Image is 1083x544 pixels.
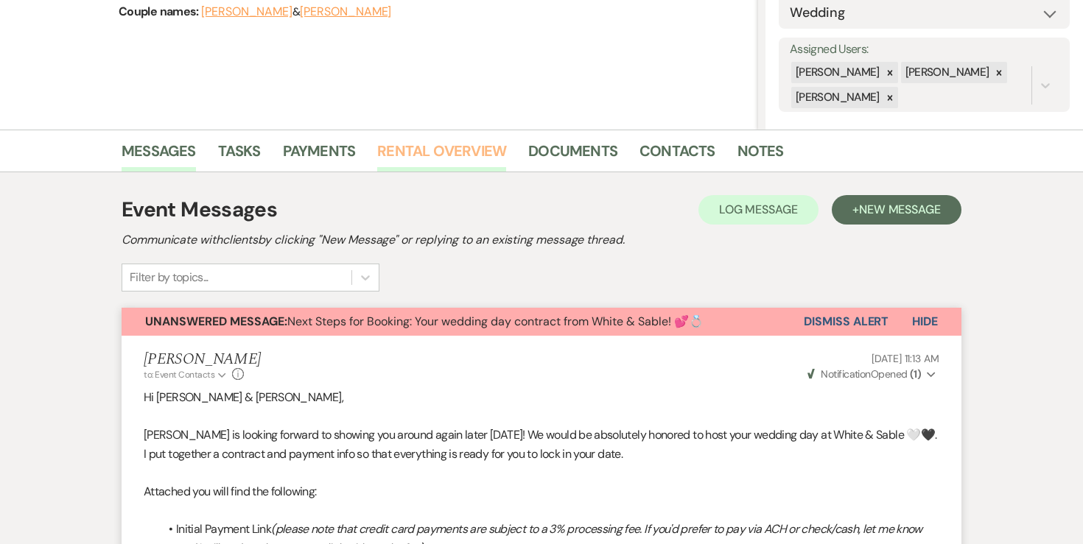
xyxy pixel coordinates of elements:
[804,308,889,336] button: Dismiss Alert
[639,139,715,172] a: Contacts
[821,367,870,381] span: Notification
[201,6,292,18] button: [PERSON_NAME]
[119,4,201,19] span: Couple names:
[201,4,391,19] span: &
[122,194,277,225] h1: Event Messages
[910,367,921,381] strong: ( 1 )
[144,368,228,381] button: to: Event Contacts
[145,314,287,329] strong: Unanswered Message:
[122,231,961,249] h2: Communicate with clients by clicking "New Message" or replying to an existing message thread.
[377,139,506,172] a: Rental Overview
[283,139,356,172] a: Payments
[144,425,939,463] p: [PERSON_NAME] is looking forward to showing you around again later [DATE]! We would be absolutely...
[122,308,804,336] button: Unanswered Message:Next Steps for Booking: Your wedding day contract from White & Sable! 💕💍
[912,314,938,329] span: Hide
[144,388,939,407] p: Hi [PERSON_NAME] & [PERSON_NAME],
[300,6,391,18] button: [PERSON_NAME]
[791,62,882,83] div: [PERSON_NAME]
[901,62,992,83] div: [PERSON_NAME]
[698,195,819,225] button: Log Message
[791,87,882,108] div: [PERSON_NAME]
[737,139,784,172] a: Notes
[144,350,261,369] h5: [PERSON_NAME]
[218,139,261,172] a: Tasks
[805,367,939,382] button: NotificationOpened (1)
[122,139,196,172] a: Messages
[719,202,798,217] span: Log Message
[144,482,939,501] p: Attached you will find the following:
[790,39,1059,60] label: Assigned Users:
[144,369,214,381] span: to: Event Contacts
[832,195,961,225] button: +New Message
[807,367,921,381] span: Opened
[859,202,941,217] span: New Message
[145,314,704,329] span: Next Steps for Booking: Your wedding day contract from White & Sable! 💕💍
[872,352,939,365] span: [DATE] 11:13 AM
[889,308,961,336] button: Hide
[130,269,208,286] div: Filter by topics...
[528,139,617,172] a: Documents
